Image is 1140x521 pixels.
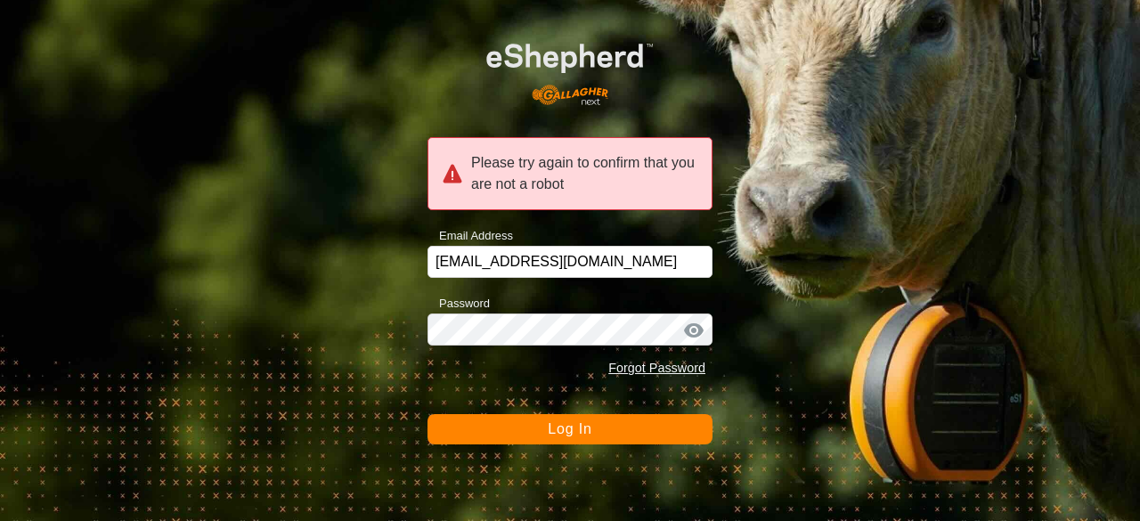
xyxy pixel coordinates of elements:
[427,137,712,210] div: Please try again to confirm that you are not a robot
[456,20,684,117] img: E-shepherd Logo
[548,421,591,436] span: Log In
[427,246,712,278] input: Email Address
[427,227,513,245] label: Email Address
[427,414,712,444] button: Log In
[427,295,490,313] label: Password
[608,361,705,375] a: Forgot Password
